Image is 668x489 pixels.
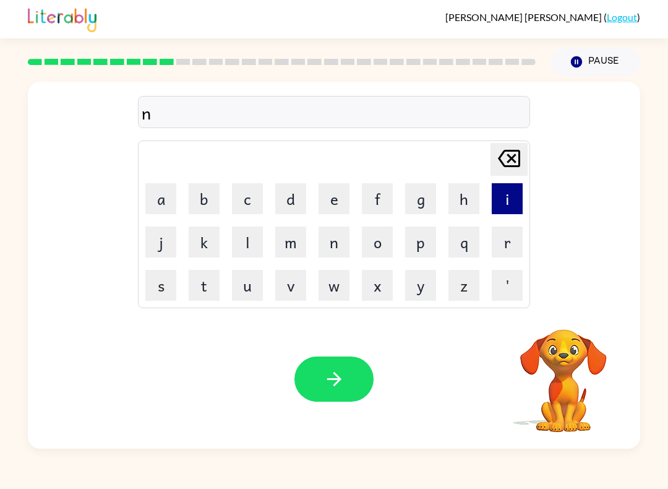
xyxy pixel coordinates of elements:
button: t [189,270,220,301]
button: s [145,270,176,301]
button: u [232,270,263,301]
button: f [362,183,393,214]
button: o [362,227,393,257]
button: h [448,183,479,214]
button: w [319,270,349,301]
button: j [145,227,176,257]
button: n [319,227,349,257]
button: k [189,227,220,257]
img: Literably [28,5,96,32]
span: [PERSON_NAME] [PERSON_NAME] [445,11,604,23]
button: l [232,227,263,257]
button: e [319,183,349,214]
button: g [405,183,436,214]
button: q [448,227,479,257]
div: n [142,100,526,126]
button: c [232,183,263,214]
button: x [362,270,393,301]
video: Your browser must support playing .mp4 files to use Literably. Please try using another browser. [502,310,625,434]
a: Logout [607,11,637,23]
button: i [492,183,523,214]
button: z [448,270,479,301]
button: p [405,227,436,257]
button: v [275,270,306,301]
button: Pause [550,48,640,76]
button: m [275,227,306,257]
div: ( ) [445,11,640,23]
button: r [492,227,523,257]
button: d [275,183,306,214]
button: ' [492,270,523,301]
button: a [145,183,176,214]
button: y [405,270,436,301]
button: b [189,183,220,214]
